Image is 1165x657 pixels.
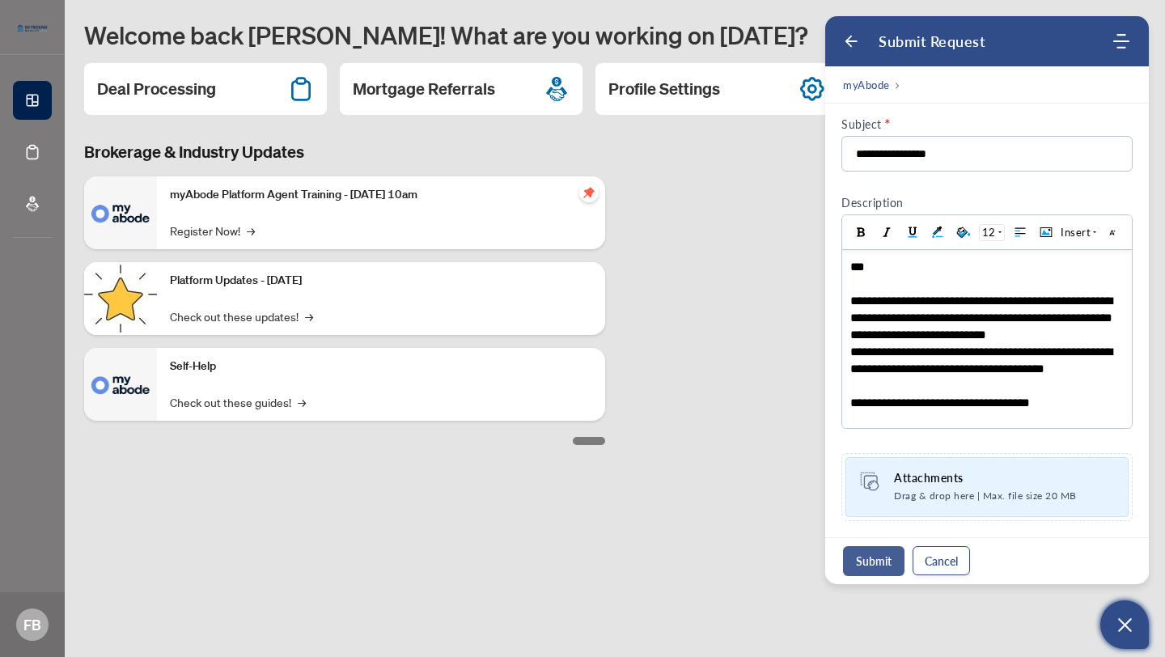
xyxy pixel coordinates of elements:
span: Insert options [1061,225,1096,239]
img: logo [13,20,52,36]
nav: breadcrumb [843,76,900,93]
button: Cancel [913,546,970,575]
span: → [298,393,306,411]
button: Submit [843,546,904,576]
h2: Profile Settings [608,78,720,100]
h1: Submit Request [879,32,985,50]
span: Align [1010,222,1031,243]
span: Bold (Ctrl+B) [850,222,871,243]
span: Attachments [894,469,1104,487]
img: Platform Updates - September 16, 2025 [84,262,157,335]
span: Underline (Ctrl+U) [902,222,923,243]
span: Insert image [1036,222,1057,243]
span: pushpin [579,183,599,202]
h2: Deal Processing [97,78,216,100]
p: Self-Help [170,358,592,375]
p: myAbode Platform Agent Training - [DATE] 10am [170,186,592,204]
span: FB [23,613,41,636]
span: Drag & drop here | Max. file size 20 MB [894,487,1104,505]
h3: Brokerage & Industry Updates [84,141,605,163]
p: Platform Updates - [DATE] [170,272,592,290]
span: Italic (Ctrl+I) [876,222,897,243]
span: → [247,222,255,239]
a: Check out these updates!→ [170,307,313,325]
span: Description [841,196,904,210]
h2: Mortgage Referrals [353,78,495,100]
span: → [305,307,313,325]
img: Self-Help [84,348,157,421]
span: myAbode [843,77,890,93]
a: Register Now!→ [170,222,255,239]
span: Subject [841,117,882,131]
span: Text Mode [1105,227,1120,238]
div: breadcrumb current pagemyAbode [825,66,1149,104]
span: 12 [979,224,1005,241]
div: Drag your attachement [841,453,1133,521]
button: Back [843,33,859,49]
a: Check out these guides!→ [170,393,306,411]
div: Modules Menu [1111,33,1131,49]
h1: Welcome back [PERSON_NAME]! What are you working on [DATE]? [84,19,1146,50]
button: Open asap [1100,600,1149,649]
img: myAbode Platform Agent Training - October 1, 2025 @ 10am [84,176,157,249]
